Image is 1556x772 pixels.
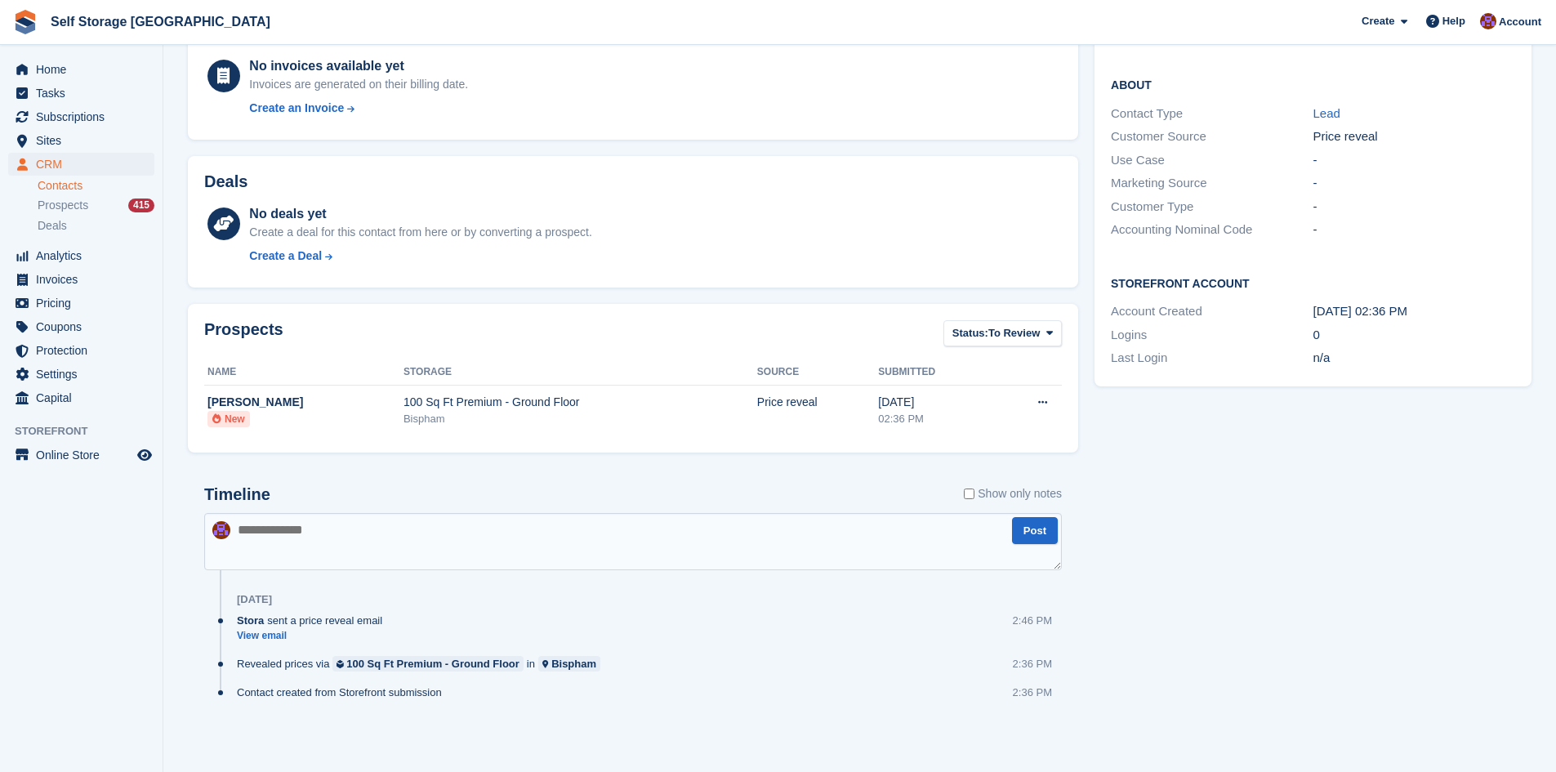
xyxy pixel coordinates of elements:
span: Sites [36,129,134,152]
div: Customer Source [1111,127,1313,146]
a: menu [8,363,154,386]
a: menu [8,386,154,409]
span: Home [36,58,134,81]
span: Account [1499,14,1541,30]
span: Invoices [36,268,134,291]
h2: Prospects [204,320,283,350]
img: stora-icon-8386f47178a22dfd0bd8f6a31ec36ba5ce8667c1dd55bd0f319d3a0aa187defe.svg [13,10,38,34]
div: Contact created from Storefront submission [237,685,450,700]
span: Settings [36,363,134,386]
div: sent a price reveal email [237,613,390,628]
span: Coupons [36,315,134,338]
div: 100 Sq Ft Premium - Ground Floor [346,656,519,672]
div: [DATE] 02:36 PM [1313,302,1515,321]
th: Storage [403,359,757,386]
div: Accounting Nominal Code [1111,221,1313,239]
div: No invoices available yet [249,56,468,76]
a: menu [8,244,154,267]
div: Create a deal for this contact from here or by converting a prospect. [249,224,591,241]
span: Subscriptions [36,105,134,128]
h2: Deals [204,172,247,191]
a: Deals [38,217,154,234]
span: Pricing [36,292,134,315]
a: 100 Sq Ft Premium - Ground Floor [332,656,523,672]
div: - [1313,198,1515,216]
a: Self Storage [GEOGRAPHIC_DATA] [44,8,277,35]
a: menu [8,58,154,81]
label: Show only notes [964,485,1062,502]
a: menu [8,444,154,466]
span: Storefront [15,423,163,440]
div: 415 [128,199,154,212]
a: Preview store [135,445,154,465]
a: menu [8,339,154,362]
span: To Review [988,325,1040,341]
a: menu [8,105,154,128]
div: - [1313,221,1515,239]
div: Create an Invoice [249,100,344,117]
div: Revealed prices via in [237,656,609,672]
a: Contacts [38,178,154,194]
div: [DATE] [237,593,272,606]
span: Capital [36,386,134,409]
span: Stora [237,613,264,628]
div: - [1313,174,1515,193]
div: Contact Type [1111,105,1313,123]
div: Bispham [551,656,596,672]
span: Prospects [38,198,88,213]
div: No deals yet [249,204,591,224]
div: 2:36 PM [1013,685,1052,700]
span: Analytics [36,244,134,267]
th: Submitted [878,359,993,386]
div: Marketing Source [1111,174,1313,193]
a: menu [8,129,154,152]
a: Prospects 415 [38,197,154,214]
a: Create an Invoice [249,100,468,117]
a: menu [8,292,154,315]
a: View email [237,629,390,643]
div: Bispham [403,411,757,427]
a: Lead [1313,106,1340,120]
div: Account Created [1111,302,1313,321]
h2: About [1111,76,1515,92]
img: Self Storage Assistant [1480,13,1496,29]
h2: Timeline [204,485,270,504]
span: Protection [36,339,134,362]
div: [PERSON_NAME] [207,394,403,411]
span: Help [1442,13,1465,29]
div: 100 Sq Ft Premium - Ground Floor [403,394,757,411]
div: Use Case [1111,151,1313,170]
th: Source [757,359,878,386]
div: Last Login [1111,349,1313,368]
span: CRM [36,153,134,176]
div: Create a Deal [249,248,322,265]
th: Name [204,359,403,386]
h2: Storefront Account [1111,274,1515,291]
div: - [1313,151,1515,170]
div: Price reveal [1313,127,1515,146]
button: Post [1012,517,1058,544]
div: 0 [1313,326,1515,345]
div: 2:46 PM [1013,613,1052,628]
div: n/a [1313,349,1515,368]
a: Create a Deal [249,248,591,265]
img: Self Storage Assistant [212,521,230,539]
div: [DATE] [878,394,993,411]
span: Create [1362,13,1394,29]
a: Bispham [538,656,600,672]
a: menu [8,153,154,176]
div: Price reveal [757,394,878,411]
button: Status: To Review [943,320,1062,347]
a: menu [8,82,154,105]
a: menu [8,268,154,291]
div: Invoices are generated on their billing date. [249,76,468,93]
span: Tasks [36,82,134,105]
li: New [207,411,250,427]
span: Status: [952,325,988,341]
div: Customer Type [1111,198,1313,216]
div: Logins [1111,326,1313,345]
a: menu [8,315,154,338]
input: Show only notes [964,485,974,502]
span: Online Store [36,444,134,466]
span: Deals [38,218,67,234]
